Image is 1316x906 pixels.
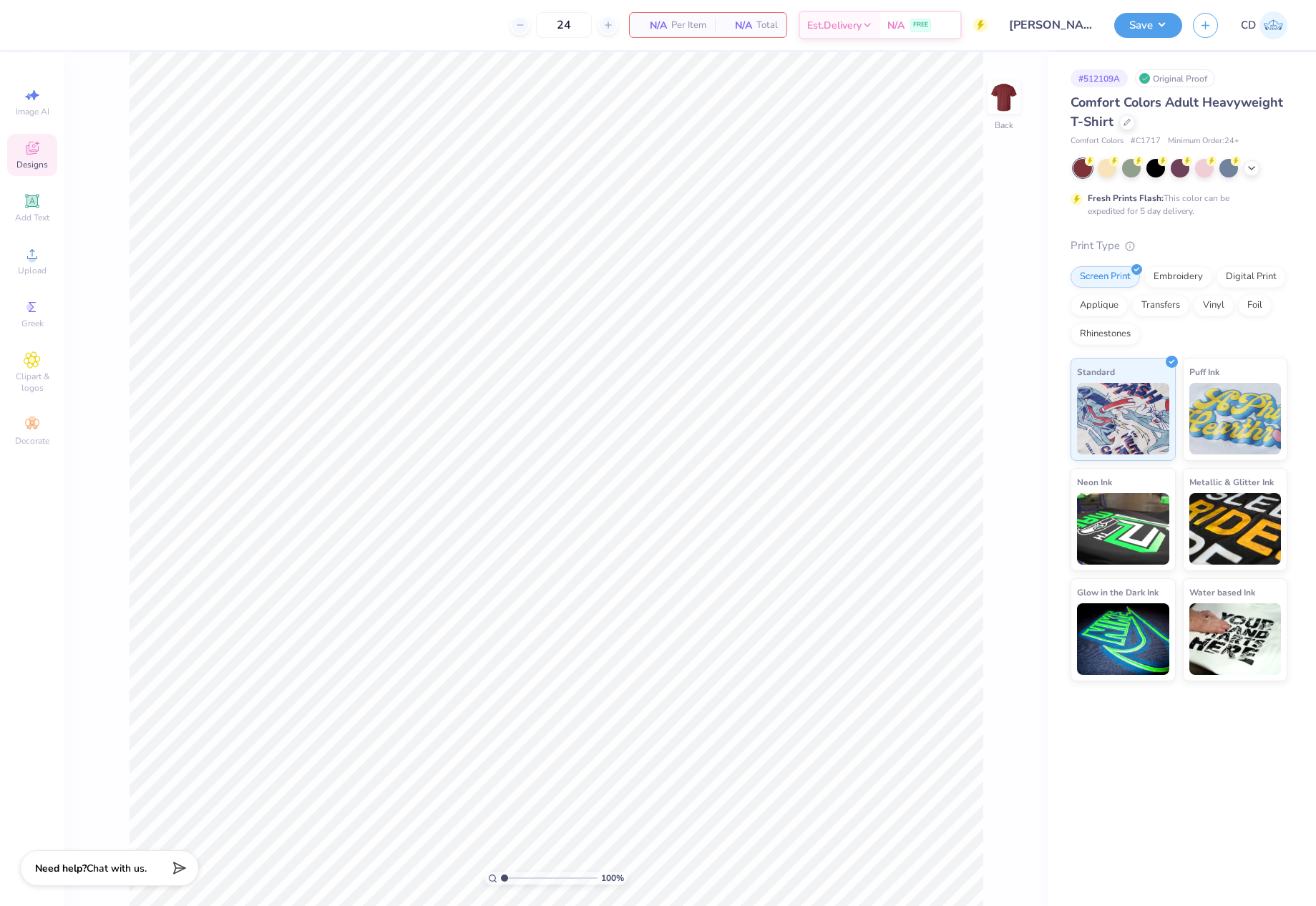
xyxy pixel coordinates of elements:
div: Embroidery [1144,266,1212,288]
div: Original Proof [1135,69,1215,87]
span: N/A [887,18,905,33]
div: This color can be expedited for 5 day delivery. [1088,192,1264,218]
span: Glow in the Dark Ink [1077,585,1159,600]
span: Greek [21,318,44,329]
div: # 512109A [1071,69,1128,87]
span: Comfort Colors [1071,135,1124,147]
span: Puff Ink [1189,364,1219,379]
img: Metallic & Glitter Ink [1189,493,1282,565]
span: Per Item [671,18,706,33]
img: Water based Ink [1189,603,1282,675]
span: Total [756,18,778,33]
input: – – [536,12,592,38]
span: Est. Delivery [807,18,862,33]
span: Comfort Colors Adult Heavyweight T-Shirt [1071,94,1283,130]
div: Foil [1238,295,1272,316]
span: Neon Ink [1077,474,1112,489]
strong: Need help? [35,862,87,875]
span: Designs [16,159,48,170]
span: Clipart & logos [7,371,57,394]
img: Back [990,83,1018,112]
span: Image AI [16,106,49,117]
div: Screen Print [1071,266,1140,288]
span: Standard [1077,364,1115,379]
span: Add Text [15,212,49,223]
div: Back [995,119,1013,132]
img: Neon Ink [1077,493,1169,565]
span: N/A [638,18,667,33]
img: Puff Ink [1189,383,1282,454]
span: Water based Ink [1189,585,1255,600]
span: CD [1241,17,1256,34]
span: Decorate [15,435,49,447]
span: Chat with us. [87,862,147,875]
span: 100 % [601,872,624,885]
a: CD [1241,11,1287,39]
span: Upload [18,265,47,276]
button: Save [1114,13,1182,38]
div: Vinyl [1194,295,1234,316]
span: # C1717 [1131,135,1161,147]
span: FREE [913,20,928,30]
div: Applique [1071,295,1128,316]
img: Cedric Diasanta [1259,11,1287,39]
div: Print Type [1071,238,1287,254]
div: Rhinestones [1071,323,1140,345]
input: Untitled Design [998,11,1103,39]
span: N/A [723,18,752,33]
span: Metallic & Glitter Ink [1189,474,1274,489]
div: Digital Print [1217,266,1286,288]
img: Standard [1077,383,1169,454]
img: Glow in the Dark Ink [1077,603,1169,675]
span: Minimum Order: 24 + [1168,135,1239,147]
div: Transfers [1132,295,1189,316]
strong: Fresh Prints Flash: [1088,193,1164,204]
